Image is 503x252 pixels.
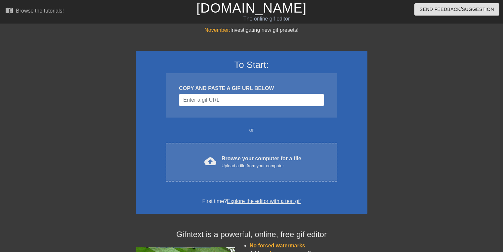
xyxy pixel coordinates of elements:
[5,6,64,17] a: Browse the tutorials!
[16,8,64,14] div: Browse the tutorials!
[179,94,324,106] input: Username
[222,155,301,169] div: Browse your computer for a file
[179,84,324,92] div: COPY AND PASTE A GIF URL BELOW
[227,198,301,204] a: Explore the editor with a test gif
[171,15,362,23] div: The online gif editor
[414,3,499,16] button: Send Feedback/Suggestion
[204,27,230,33] span: November:
[420,5,494,14] span: Send Feedback/Suggestion
[196,1,307,15] a: [DOMAIN_NAME]
[204,155,216,167] span: cloud_upload
[5,6,13,14] span: menu_book
[145,59,359,71] h3: To Start:
[136,26,367,34] div: Investigating new gif presets!
[136,230,367,239] h4: Gifntext is a powerful, online, free gif editor
[250,243,305,248] span: No forced watermarks
[145,197,359,205] div: First time?
[153,126,350,134] div: or
[222,163,301,169] div: Upload a file from your computer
